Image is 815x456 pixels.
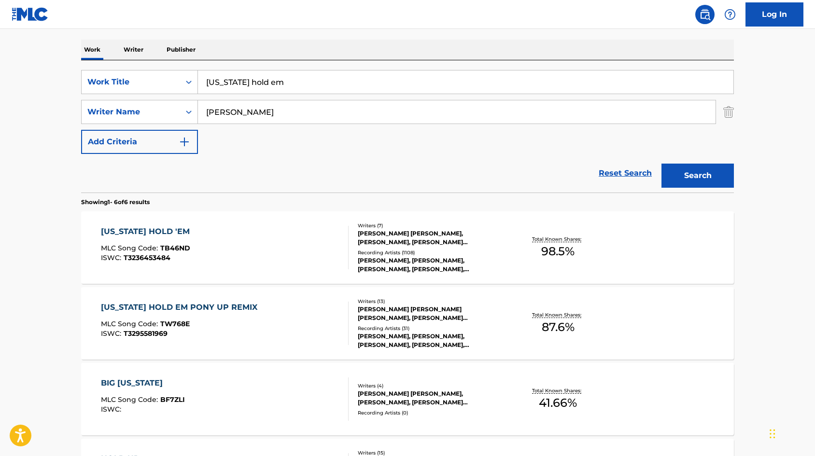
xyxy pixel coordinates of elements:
div: Drag [770,419,775,448]
a: Reset Search [594,163,657,184]
div: Writers ( 7 ) [358,222,504,229]
span: T3236453484 [124,253,170,262]
div: [PERSON_NAME], [PERSON_NAME], [PERSON_NAME], [PERSON_NAME], [PERSON_NAME] [358,256,504,274]
div: Writers ( 4 ) [358,382,504,389]
span: ISWC : [101,405,124,414]
div: [US_STATE] HOLD 'EM [101,226,195,237]
div: [PERSON_NAME] [PERSON_NAME], [PERSON_NAME], [PERSON_NAME] [PERSON_NAME], [PERSON_NAME] [PERSON_NA... [358,229,504,247]
div: Work Title [87,76,174,88]
span: ISWC : [101,329,124,338]
div: Help [720,5,740,24]
div: Recording Artists ( 31 ) [358,325,504,332]
span: MLC Song Code : [101,395,160,404]
a: [US_STATE] HOLD EM PONY UP REMIXMLC Song Code:TW768EISWC:T3295581969Writers (13)[PERSON_NAME] [PE... [81,287,734,359]
div: Recording Artists ( 1108 ) [358,249,504,256]
span: ISWC : [101,253,124,262]
p: Writer [121,40,146,60]
p: Total Known Shares: [532,387,584,394]
div: BIG [US_STATE] [101,377,185,389]
img: help [724,9,736,20]
span: T3295581969 [124,329,168,338]
p: Work [81,40,103,60]
div: Recording Artists ( 0 ) [358,409,504,416]
img: MLC Logo [12,7,49,21]
div: [PERSON_NAME] [PERSON_NAME] [PERSON_NAME], [PERSON_NAME] [PERSON_NAME] [PERSON_NAME] [PERSON_NAME... [358,305,504,322]
img: 9d2ae6d4665cec9f34b9.svg [179,136,190,148]
span: BF7ZLI [160,395,185,404]
div: [PERSON_NAME], [PERSON_NAME], [PERSON_NAME], [PERSON_NAME], [PERSON_NAME] [358,332,504,349]
span: 98.5 % [541,243,575,260]
span: TB46ND [160,244,190,252]
div: [PERSON_NAME] [PERSON_NAME], [PERSON_NAME], [PERSON_NAME] [PERSON_NAME] [PERSON_NAME] [358,389,504,407]
span: TW768E [160,319,190,328]
span: 41.66 % [539,394,577,412]
img: Delete Criterion [723,100,734,124]
div: Writer Name [87,106,174,118]
a: [US_STATE] HOLD 'EMMLC Song Code:TB46NDISWC:T3236453484Writers (7)[PERSON_NAME] [PERSON_NAME], [P... [81,211,734,284]
p: Total Known Shares: [532,311,584,318]
a: BIG [US_STATE]MLC Song Code:BF7ZLIISWC:Writers (4)[PERSON_NAME] [PERSON_NAME], [PERSON_NAME], [PE... [81,363,734,435]
span: 87.6 % [542,318,575,336]
a: Public Search [695,5,715,24]
button: Search [661,164,734,188]
iframe: Chat Widget [767,410,815,456]
p: Publisher [164,40,198,60]
div: [US_STATE] HOLD EM PONY UP REMIX [101,302,262,313]
a: Log In [745,2,803,27]
img: search [699,9,711,20]
p: Total Known Shares: [532,235,584,243]
span: MLC Song Code : [101,244,160,252]
form: Search Form [81,70,734,193]
span: MLC Song Code : [101,319,160,328]
p: Showing 1 - 6 of 6 results [81,198,150,207]
button: Add Criteria [81,130,198,154]
div: Writers ( 13 ) [358,298,504,305]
